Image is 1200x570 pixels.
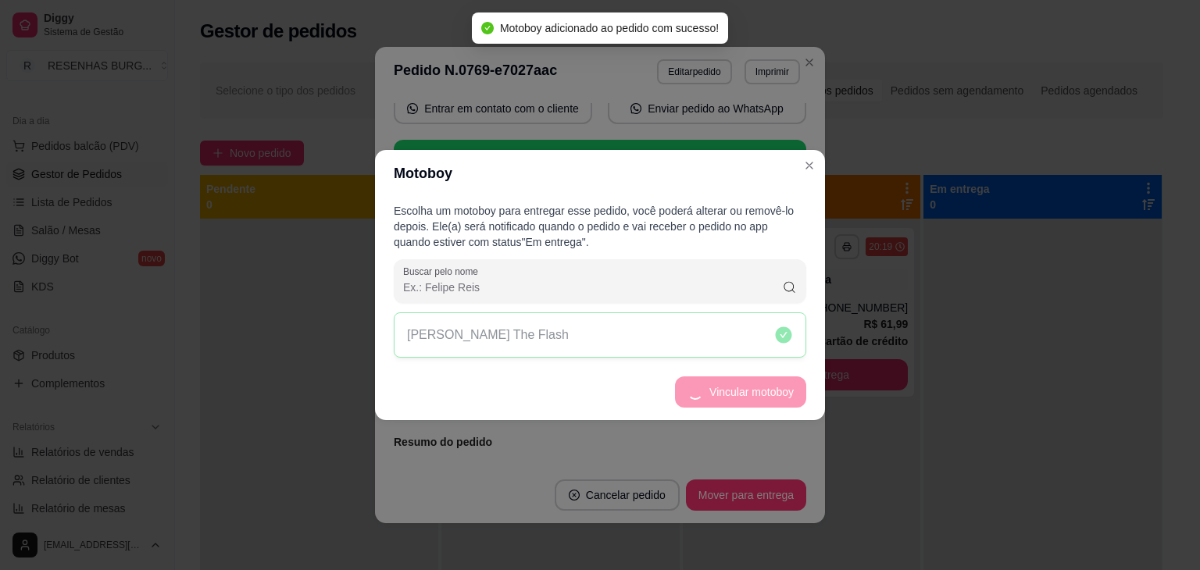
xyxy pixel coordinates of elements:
header: Motoboy [375,150,825,197]
input: Buscar pelo nome [403,280,782,295]
p: Escolha um motoboy para entregar esse pedido, você poderá alterar ou removê-lo depois. Ele(a) ser... [394,203,806,250]
button: Close [797,153,822,178]
label: Buscar pelo nome [403,265,484,278]
p: [PERSON_NAME] The Flash [407,326,569,344]
span: check-circle [481,22,494,34]
span: Motoboy adicionado ao pedido com sucesso! [500,22,719,34]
